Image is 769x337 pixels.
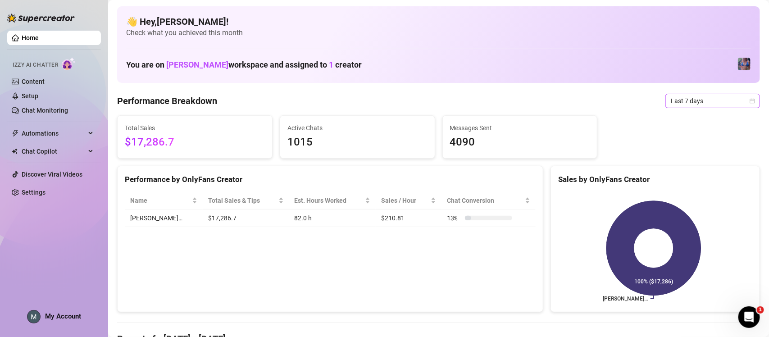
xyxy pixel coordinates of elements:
[750,98,755,104] span: calendar
[117,95,217,107] h4: Performance Breakdown
[22,107,68,114] a: Chat Monitoring
[125,173,536,186] div: Performance by OnlyFans Creator
[203,192,289,209] th: Total Sales & Tips
[22,34,39,41] a: Home
[447,213,461,223] span: 13 %
[12,130,19,137] span: thunderbolt
[62,57,76,70] img: AI Chatter
[671,94,755,108] span: Last 7 days
[738,58,751,70] img: Jaylie
[289,209,376,227] td: 82.0 h
[125,123,265,133] span: Total Sales
[125,192,203,209] th: Name
[558,173,752,186] div: Sales by OnlyFans Creator
[22,92,38,100] a: Setup
[329,60,333,69] span: 1
[447,196,523,205] span: Chat Conversion
[166,60,228,69] span: [PERSON_NAME]
[441,192,536,209] th: Chat Conversion
[450,134,590,151] span: 4090
[125,209,203,227] td: [PERSON_NAME]…
[295,196,364,205] div: Est. Hours Worked
[130,196,190,205] span: Name
[287,123,428,133] span: Active Chats
[22,144,86,159] span: Chat Copilot
[381,196,429,205] span: Sales / Hour
[125,134,265,151] span: $17,286.7
[603,296,648,302] text: [PERSON_NAME]…
[376,209,441,227] td: $210.81
[22,189,46,196] a: Settings
[27,310,40,323] img: ACg8ocLEUq6BudusSbFUgfJHT7ol7Uq-BuQYr5d-mnjl9iaMWv35IQ=s96-c
[22,78,45,85] a: Content
[203,209,289,227] td: $17,286.7
[12,148,18,155] img: Chat Copilot
[376,192,441,209] th: Sales / Hour
[738,306,760,328] iframe: Intercom live chat
[757,306,764,314] span: 1
[22,126,86,141] span: Automations
[22,171,82,178] a: Discover Viral Videos
[287,134,428,151] span: 1015
[126,15,751,28] h4: 👋 Hey, [PERSON_NAME] !
[7,14,75,23] img: logo-BBDzfeDw.svg
[126,28,751,38] span: Check what you achieved this month
[126,60,362,70] h1: You are on workspace and assigned to creator
[450,123,590,133] span: Messages Sent
[45,312,81,320] span: My Account
[208,196,277,205] span: Total Sales & Tips
[13,61,58,69] span: Izzy AI Chatter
